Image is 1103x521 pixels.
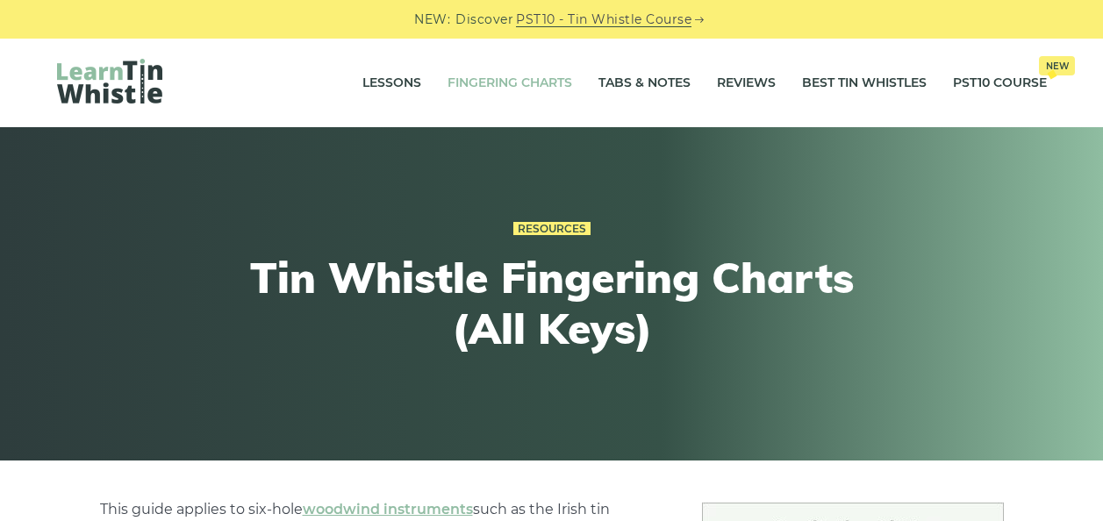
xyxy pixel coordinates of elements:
[448,61,572,105] a: Fingering Charts
[57,59,162,103] img: LearnTinWhistle.com
[598,61,691,105] a: Tabs & Notes
[1039,56,1075,75] span: New
[717,61,776,105] a: Reviews
[229,253,875,353] h1: Tin Whistle Fingering Charts (All Keys)
[362,61,421,105] a: Lessons
[953,61,1047,105] a: PST10 CourseNew
[802,61,927,105] a: Best Tin Whistles
[513,222,591,236] a: Resources
[303,501,473,517] a: woodwind instruments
